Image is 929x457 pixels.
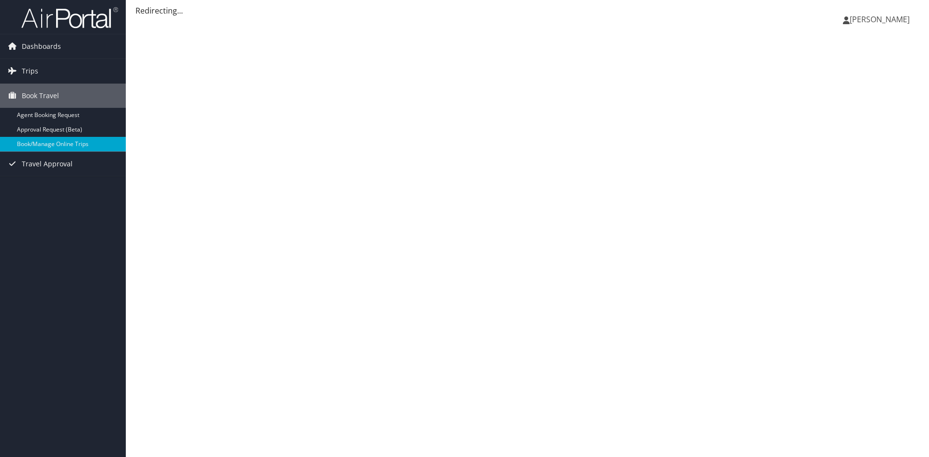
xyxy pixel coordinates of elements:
[22,34,61,59] span: Dashboards
[22,152,73,176] span: Travel Approval
[843,5,919,34] a: [PERSON_NAME]
[135,5,919,16] div: Redirecting...
[22,59,38,83] span: Trips
[21,6,118,29] img: airportal-logo.png
[22,84,59,108] span: Book Travel
[850,14,910,25] span: [PERSON_NAME]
